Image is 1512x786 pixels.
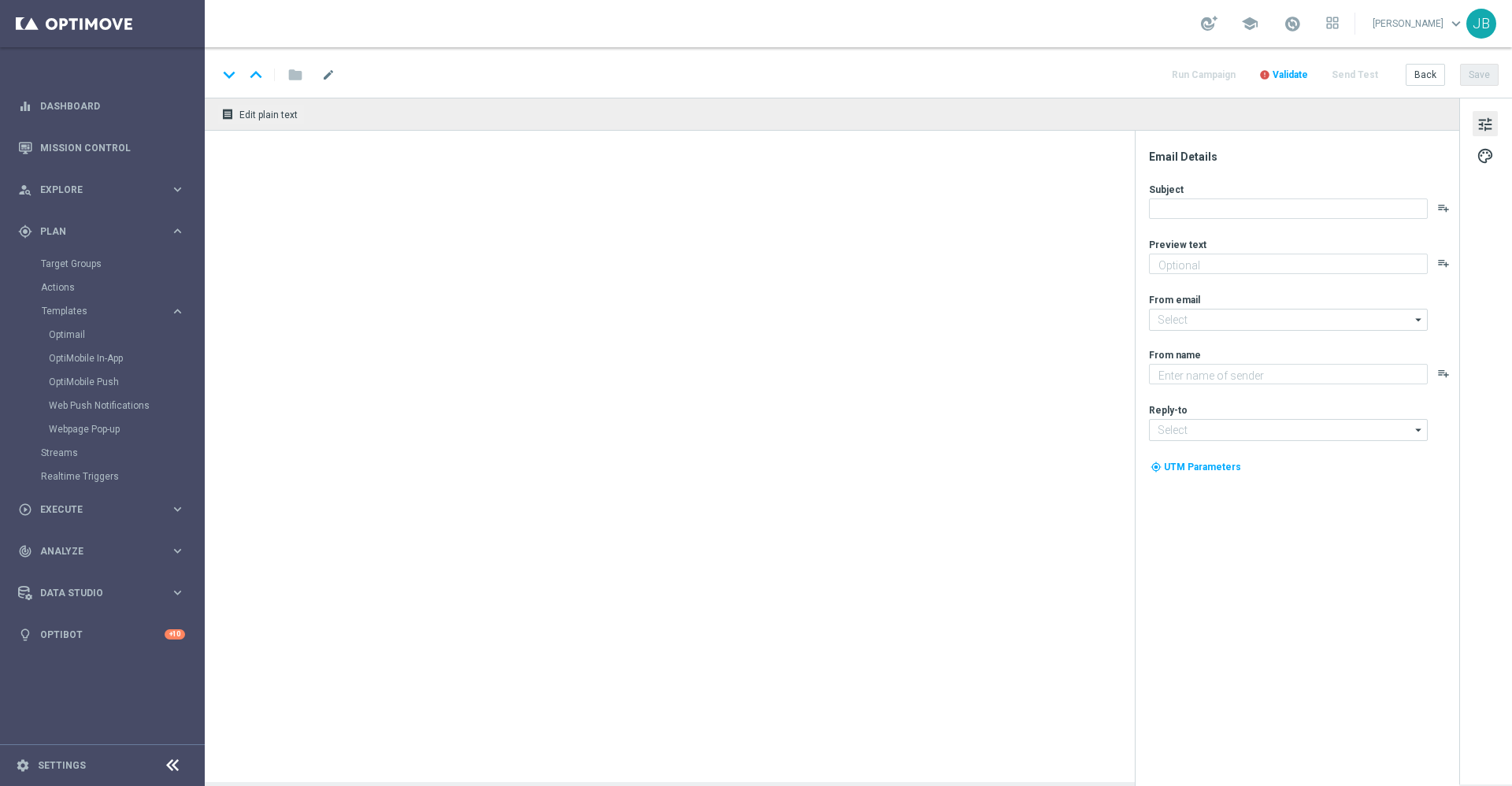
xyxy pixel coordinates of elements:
a: Web Push Notifications [49,399,164,412]
span: Edit plain text [239,109,298,120]
span: Data Studio [40,588,170,598]
a: Actions [41,281,164,294]
a: Dashboard [40,85,185,127]
a: Realtime Triggers [41,470,164,483]
label: Reply-to [1149,404,1188,417]
i: track_changes [18,544,32,558]
i: person_search [18,183,32,197]
label: Subject [1149,184,1184,196]
a: Optimail [49,328,164,341]
button: receipt Edit plain text [217,104,305,124]
button: tune [1473,111,1498,136]
span: Explore [40,185,170,195]
i: keyboard_arrow_up [244,63,268,87]
a: OptiMobile In-App [49,352,164,365]
i: keyboard_arrow_right [170,543,185,558]
i: keyboard_arrow_right [170,585,185,600]
input: Select [1149,309,1428,331]
button: person_search Explore keyboard_arrow_right [17,184,186,196]
div: Mission Control [18,127,185,169]
button: playlist_add [1437,202,1450,214]
a: Optibot [40,614,165,655]
button: my_location UTM Parameters [1149,458,1243,476]
button: Back [1406,64,1445,86]
div: Data Studio [18,586,170,600]
label: From name [1149,349,1201,361]
span: school [1241,15,1258,32]
button: Templates keyboard_arrow_right [41,305,186,317]
a: OptiMobile Push [49,376,164,388]
div: Templates [41,299,203,441]
button: lightbulb Optibot +10 [17,628,186,641]
i: receipt [221,108,234,120]
span: mode_edit [321,68,335,82]
div: OptiMobile In-App [49,347,203,370]
span: UTM Parameters [1164,462,1241,473]
div: Target Groups [41,252,203,276]
i: arrow_drop_down [1411,310,1427,330]
i: lightbulb [18,628,32,642]
button: track_changes Analyze keyboard_arrow_right [17,545,186,558]
i: keyboard_arrow_right [170,304,185,319]
div: OptiMobile Push [49,370,203,394]
div: Actions [41,276,203,299]
i: play_circle_outline [18,502,32,517]
i: error [1259,69,1270,80]
div: Web Push Notifications [49,394,203,417]
i: my_location [1151,462,1162,473]
button: equalizer Dashboard [17,100,186,113]
span: tune [1477,114,1494,135]
i: equalizer [18,99,32,113]
i: gps_fixed [18,224,32,239]
i: keyboard_arrow_down [217,63,241,87]
button: Mission Control [17,142,186,154]
i: keyboard_arrow_right [170,182,185,197]
button: Save [1460,64,1499,86]
i: keyboard_arrow_right [170,502,185,517]
div: Execute [18,502,170,517]
div: Optibot [18,614,185,655]
div: Streams [41,441,203,465]
button: gps_fixed Plan keyboard_arrow_right [17,225,186,238]
button: playlist_add [1437,257,1450,269]
a: [PERSON_NAME]keyboard_arrow_down [1371,12,1466,35]
i: keyboard_arrow_right [170,224,185,239]
button: palette [1473,143,1498,168]
div: Explore [18,183,170,197]
button: error Validate [1257,65,1310,86]
div: Analyze [18,544,170,558]
div: JB [1466,9,1496,39]
div: Plan [18,224,170,239]
span: Execute [40,505,170,514]
div: Optimail [49,323,203,347]
span: keyboard_arrow_down [1447,15,1465,32]
button: playlist_add [1437,367,1450,380]
a: Settings [38,761,86,770]
i: arrow_drop_down [1411,420,1427,440]
div: +10 [165,629,185,640]
span: Analyze [40,547,170,556]
span: Plan [40,227,170,236]
div: Realtime Triggers [41,465,203,488]
a: Streams [41,447,164,459]
button: play_circle_outline Execute keyboard_arrow_right [17,503,186,516]
input: Select [1149,419,1428,441]
div: Email Details [1149,150,1458,164]
i: settings [16,758,30,773]
span: Templates [42,306,154,316]
span: Validate [1273,69,1308,80]
div: Data Studio keyboard_arrow_right [17,587,186,599]
a: Mission Control [40,127,185,169]
label: Preview text [1149,239,1206,251]
div: Dashboard [18,85,185,127]
a: Webpage Pop-up [49,423,164,436]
